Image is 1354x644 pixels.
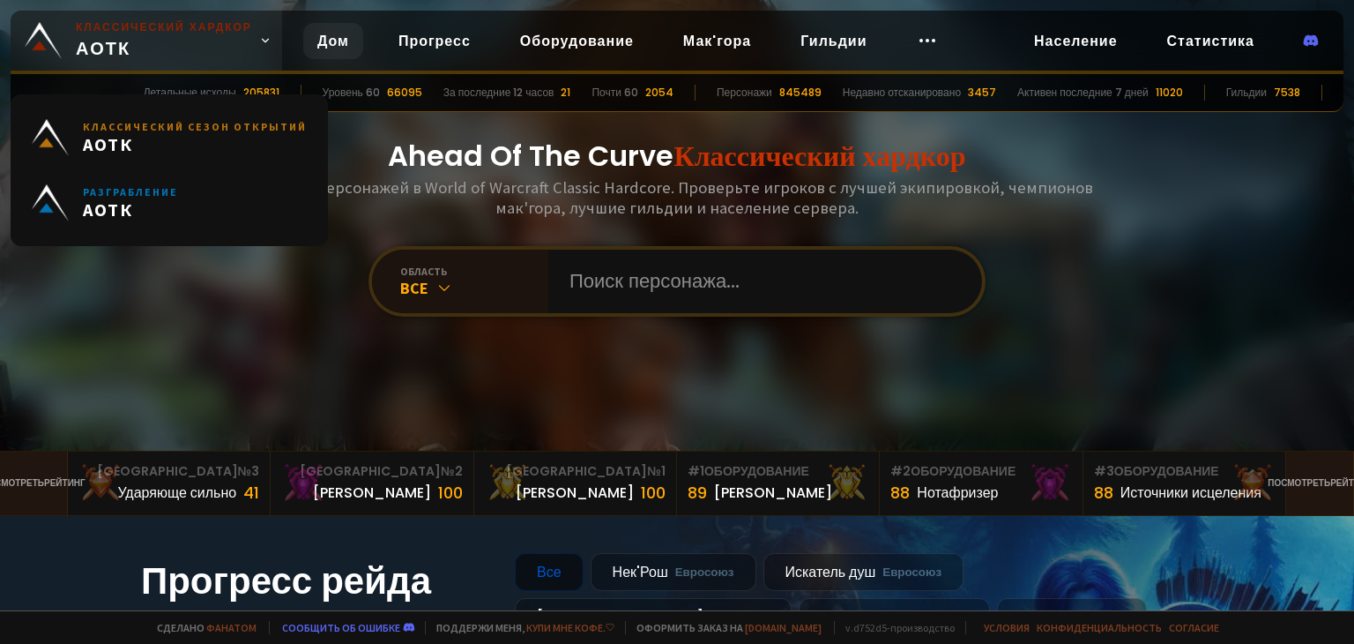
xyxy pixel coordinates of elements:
a: [GEOGRAPHIC_DATA]№1[PERSON_NAME]100 [474,452,677,515]
font: d752d5 [853,621,887,634]
font: Евросоюз [882,564,941,580]
a: РазграблениеАОТК [21,170,317,236]
a: Условия [984,621,1030,634]
font: АОТК [83,133,133,155]
font: область [400,265,447,278]
font: Прогресс [398,31,471,51]
font: Евросоюз [710,609,770,625]
font: купи мне кофе. [526,621,606,634]
font: Классический сезон открытий [83,120,307,133]
font: [PERSON_NAME] [714,483,832,503]
font: [GEOGRAPHIC_DATA] [300,462,441,480]
font: 66095 [387,85,422,100]
a: Прогресс [384,23,485,59]
font: Персонажи [717,85,772,100]
input: Поиск персонажа... [559,250,961,313]
font: Роковой вой [1019,607,1099,627]
font: 89 [688,482,707,504]
font: - [887,621,890,634]
a: #1Оборудование89[PERSON_NAME] [677,452,880,515]
font: Нотафризер [917,483,998,503]
font: [GEOGRAPHIC_DATA] [506,462,647,480]
a: Дом [303,23,363,59]
font: Статистика [1167,31,1254,51]
font: 3 [251,462,259,480]
font: Почти 60 [591,85,638,100]
font: Оборудование [704,462,809,480]
font: 88 [890,482,910,504]
font: производство [890,621,955,634]
a: Классический сезон открытийАОТК [21,105,317,170]
font: Уровень 60 [323,85,380,100]
font: 11020 [1156,85,1183,100]
font: [PERSON_NAME] [516,483,634,503]
font: Все [400,278,428,298]
a: Оборудование [506,23,648,59]
font: [GEOGRAPHIC_DATA] [97,462,238,480]
font: Посмотреть [1268,476,1330,490]
font: Грабитель Дефиас [821,607,944,627]
font: № [238,462,252,480]
a: [GEOGRAPHIC_DATA]№2[PERSON_NAME]100 [271,452,473,515]
font: Летальные исходы [144,85,236,100]
font: [PERSON_NAME] [313,483,431,503]
font: 41 [243,482,259,504]
font: Дом [317,31,349,51]
font: Евросоюз [675,564,734,580]
font: Оборудование [520,31,634,51]
a: Классический хардкорАОТК [11,11,282,71]
font: Согласие [1169,621,1219,634]
font: NA [1107,609,1125,625]
font: 205831 [243,85,279,100]
font: Население [1034,31,1118,51]
font: 3457 [968,85,996,100]
font: [DEMOGRAPHIC_DATA] [537,607,703,627]
a: Население [1020,23,1132,59]
font: 88 [1094,482,1113,504]
font: 21 [561,85,570,100]
font: За последние 12 часов [443,85,554,100]
a: Посмотретьрейтинг [1286,452,1354,515]
font: Гильдии [1226,85,1267,100]
a: купи мне кофе. [526,621,614,634]
a: [DOMAIN_NAME] [745,621,822,634]
a: Мак'гора [669,23,765,59]
font: № [647,462,661,480]
font: Оформить заказ на [636,621,743,634]
font: 7538 [1274,85,1300,100]
a: фанатом [206,621,257,634]
font: № [441,462,455,480]
font: Все [537,562,562,582]
font: Прогресс рейда [141,555,431,607]
font: 845489 [779,85,822,100]
a: #2Оборудование88Нотафризер [880,452,1082,515]
font: 100 [641,482,666,504]
font: NA [950,609,968,625]
a: Сообщить об ошибке [282,621,400,634]
a: Статистика [1153,23,1268,59]
font: # [688,462,700,480]
font: Искатель душ [785,562,876,582]
font: АОТК [83,198,133,221]
font: Ударяюще сильно [117,483,236,503]
font: # [1094,462,1106,480]
font: 2 [903,462,911,480]
a: [GEOGRAPHIC_DATA]№3Ударяюще сильно41 [68,452,271,515]
a: Конфиденциальность [1037,621,1162,634]
font: Активен последние 7 дней [1017,85,1149,100]
font: 3 [1106,462,1114,480]
font: Классический хардкор [76,19,252,34]
font: 2054 [645,85,673,100]
font: АОТК [76,36,130,61]
font: Недавно отсканировано [843,85,961,100]
font: Поддержи меня, [436,621,524,634]
font: 1 [700,462,704,480]
font: рейтинг [44,476,86,490]
font: Ищите персонажей в World of Warcraft Classic Hardcore. Проверьте игроков с лучшей экипировкой, че... [261,177,1093,218]
font: Нек'Рош [613,562,668,582]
